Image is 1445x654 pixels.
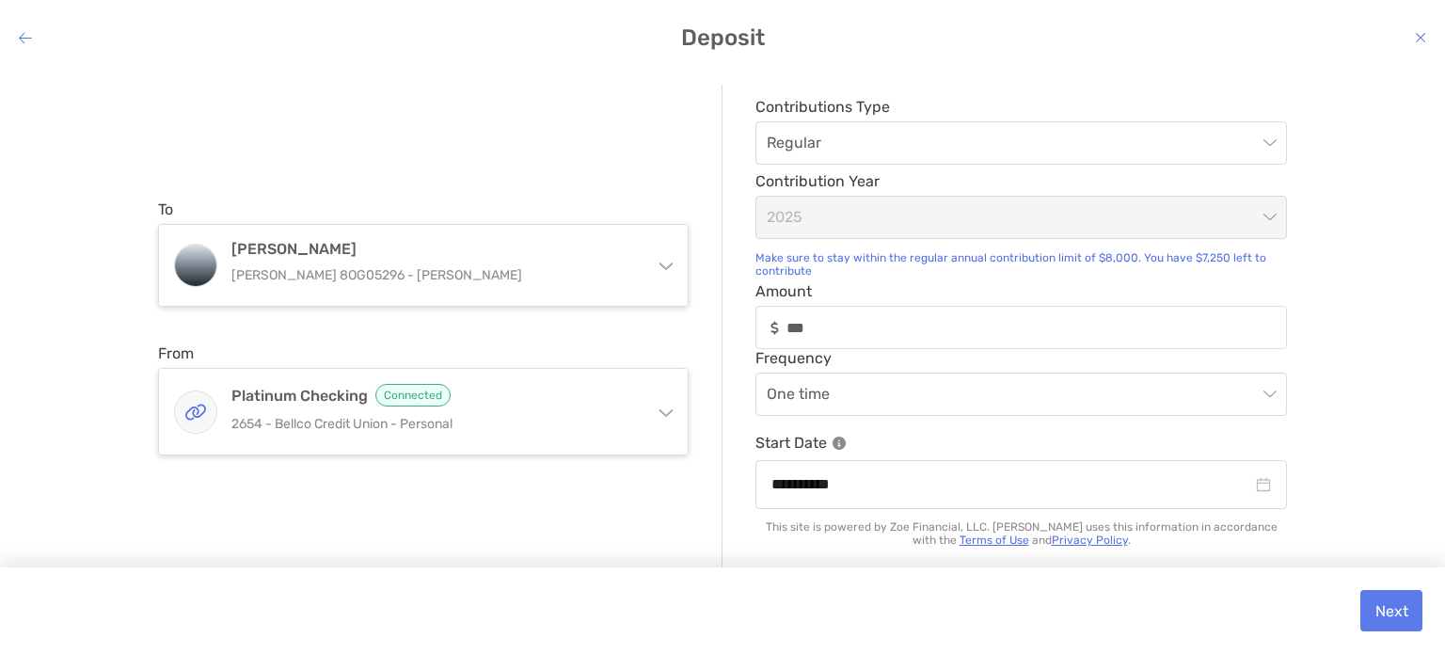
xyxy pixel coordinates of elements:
p: Start Date [755,431,1287,455]
span: Contributions Type [755,98,1287,116]
img: input icon [770,321,779,335]
a: Privacy Policy [1052,534,1128,547]
span: 2025 [767,197,1276,238]
span: Regular [767,122,1276,164]
p: 2654 - Bellco Credit Union - Personal [231,412,638,436]
h4: [PERSON_NAME] [231,240,638,258]
p: [PERSON_NAME] 8OG05296 - [PERSON_NAME] [231,263,638,287]
button: Next [1360,590,1422,631]
span: Amount [755,282,1287,300]
p: This site is powered by Zoe Financial, LLC. [PERSON_NAME] uses this information in accordance wit... [755,520,1287,547]
span: One time [767,374,1276,415]
label: To [158,200,173,218]
span: Frequency [755,349,1287,367]
span: Contribution Year [755,172,1287,190]
h4: Platinum Checking [231,384,638,407]
img: Information Icon [833,437,846,450]
img: Platinum Checking [175,391,216,433]
span: Connected [375,384,451,407]
input: Amountinput icon [786,320,1286,336]
label: From [158,344,194,362]
a: Terms of Use [960,534,1029,547]
div: Make sure to stay within the regular annual contribution limit of $8,000. You have $7,250 left to... [755,251,1287,278]
img: Roth IRA [175,245,216,286]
